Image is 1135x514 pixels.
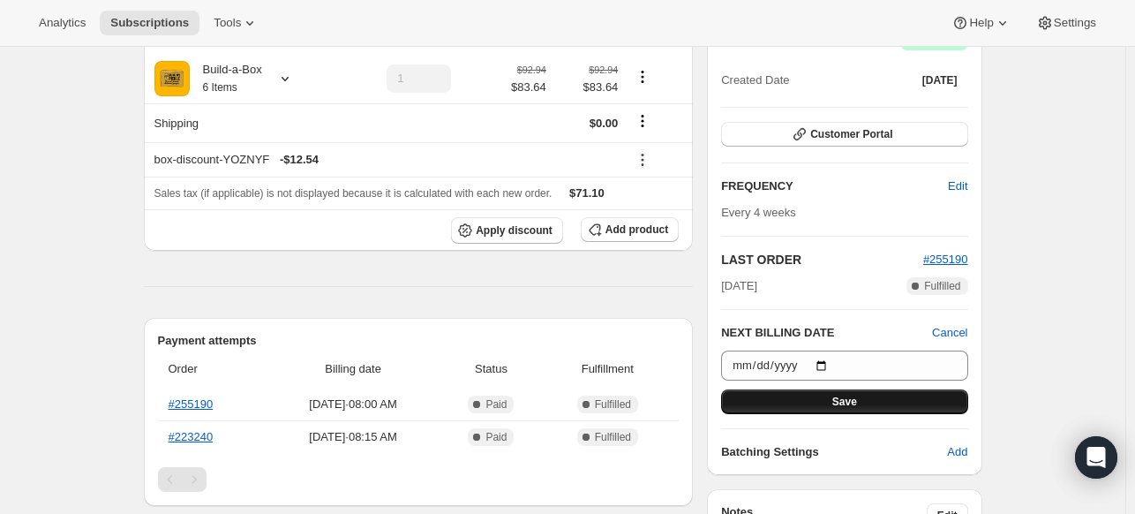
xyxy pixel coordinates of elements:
span: Billing date [271,360,436,378]
span: Add product [605,223,668,237]
span: [DATE] [721,277,757,295]
button: Tools [203,11,269,35]
span: Sales tax (if applicable) is not displayed because it is calculated with each new order. [154,187,552,200]
a: #255190 [169,397,214,411]
span: $83.64 [557,79,619,96]
th: Order [158,350,266,389]
span: [DATE] · 08:15 AM [271,428,436,446]
button: Edit [937,172,978,200]
button: Add product [581,217,679,242]
div: Open Intercom Messenger [1075,436,1117,479]
button: Settings [1026,11,1107,35]
button: Help [941,11,1021,35]
span: Edit [948,178,967,195]
span: Status [446,360,536,378]
span: - $12.54 [280,151,319,169]
span: $71.10 [569,186,605,200]
img: product img [154,61,190,96]
h2: Payment attempts [158,332,680,350]
span: Customer Portal [810,127,892,141]
button: #255190 [923,251,968,268]
th: Shipping [144,103,339,142]
span: Apply discount [476,223,552,238]
button: Product actions [628,67,657,87]
span: [DATE] · 08:00 AM [271,396,436,413]
small: $92.94 [517,64,546,75]
span: Fulfilled [595,397,631,412]
button: Cancel [932,324,967,342]
h6: Batching Settings [721,443,947,461]
h2: NEXT BILLING DATE [721,324,932,342]
button: Shipping actions [628,111,657,131]
button: [DATE] [912,68,968,93]
button: Apply discount [451,217,563,244]
small: 6 Items [203,81,237,94]
span: Created Date [721,72,789,89]
span: Every 4 weeks [721,206,796,219]
a: #255190 [923,253,968,266]
span: Fulfillment [547,360,669,378]
span: Subscriptions [110,16,189,30]
span: Add [947,443,967,461]
button: Customer Portal [721,122,967,147]
h2: FREQUENCY [721,178,948,195]
div: box-discount-YOZNYF [154,151,619,169]
button: Subscriptions [100,11,199,35]
span: Tools [214,16,241,30]
span: Settings [1054,16,1096,30]
div: Build-a-Box [190,61,262,96]
h2: LAST ORDER [721,251,923,268]
span: Fulfilled [924,279,960,293]
span: $83.64 [511,79,546,96]
button: Analytics [28,11,96,35]
span: Save [832,395,857,409]
button: Add [936,438,978,466]
span: Fulfilled [595,430,631,444]
span: [DATE] [922,73,958,87]
span: Help [969,16,993,30]
nav: Pagination [158,467,680,492]
button: Save [721,389,967,414]
a: #223240 [169,430,214,443]
span: Paid [485,430,507,444]
span: $0.00 [590,117,619,130]
small: $92.94 [589,64,618,75]
span: Analytics [39,16,86,30]
span: Paid [485,397,507,412]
